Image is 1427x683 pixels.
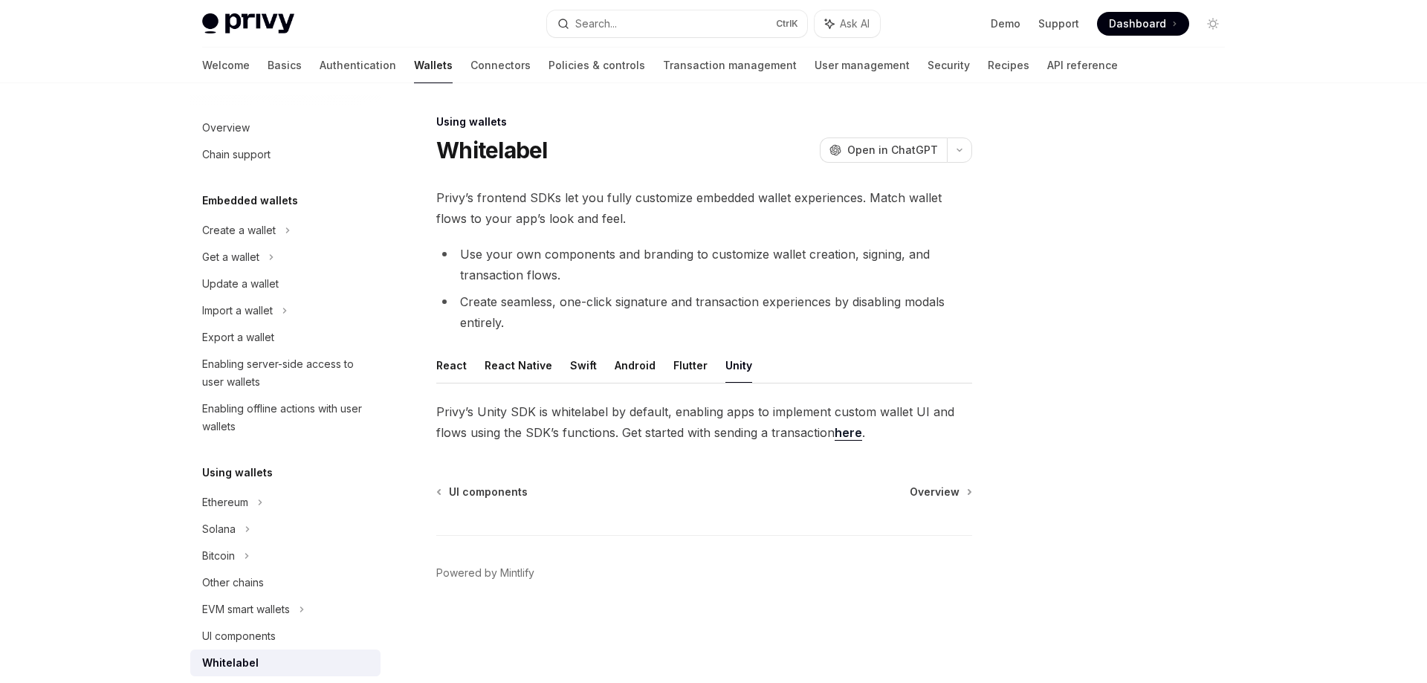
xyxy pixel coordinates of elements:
div: Search... [575,15,617,33]
h1: Whitelabel [436,137,548,164]
button: Ask AI [815,10,880,37]
button: Swift [570,348,597,383]
div: Overview [202,119,250,137]
div: Export a wallet [202,328,274,346]
div: Get a wallet [202,248,259,266]
button: Android [615,348,656,383]
a: Demo [991,16,1020,31]
a: Enabling offline actions with user wallets [190,395,381,440]
h5: Embedded wallets [202,192,298,210]
div: Create a wallet [202,221,276,239]
div: EVM smart wallets [202,601,290,618]
a: Whitelabel [190,650,381,676]
a: Security [928,48,970,83]
span: Overview [910,485,960,499]
div: Import a wallet [202,302,273,320]
span: Open in ChatGPT [847,143,938,158]
div: Other chains [202,574,264,592]
a: Recipes [988,48,1029,83]
a: Wallets [414,48,453,83]
span: UI components [449,485,528,499]
a: Policies & controls [549,48,645,83]
span: Ctrl K [776,18,798,30]
a: Transaction management [663,48,797,83]
li: Use your own components and branding to customize wallet creation, signing, and transaction flows. [436,244,972,285]
span: Ask AI [840,16,870,31]
button: React Native [485,348,552,383]
a: UI components [190,623,381,650]
img: light logo [202,13,294,34]
span: Privy’s frontend SDKs let you fully customize embedded wallet experiences. Match wallet flows to ... [436,187,972,229]
a: Authentication [320,48,396,83]
button: Flutter [673,348,708,383]
div: Enabling offline actions with user wallets [202,400,372,436]
button: React [436,348,467,383]
a: here [835,425,862,441]
a: Overview [190,114,381,141]
button: Unity [725,348,752,383]
div: Bitcoin [202,547,235,565]
div: Using wallets [436,114,972,129]
div: Whitelabel [202,654,259,672]
button: Open in ChatGPT [820,137,947,163]
div: Chain support [202,146,271,164]
button: Toggle dark mode [1201,12,1225,36]
div: Update a wallet [202,275,279,293]
span: Dashboard [1109,16,1166,31]
a: Other chains [190,569,381,596]
a: Support [1038,16,1079,31]
a: Overview [910,485,971,499]
div: Enabling server-side access to user wallets [202,355,372,391]
span: Privy’s Unity SDK is whitelabel by default, enabling apps to implement custom wallet UI and flows... [436,401,972,443]
a: User management [815,48,910,83]
a: API reference [1047,48,1118,83]
div: UI components [202,627,276,645]
a: Welcome [202,48,250,83]
a: Update a wallet [190,271,381,297]
button: Search...CtrlK [547,10,807,37]
a: Connectors [470,48,531,83]
li: Create seamless, one-click signature and transaction experiences by disabling modals entirely. [436,291,972,333]
a: Powered by Mintlify [436,566,534,580]
a: Export a wallet [190,324,381,351]
a: Basics [268,48,302,83]
a: UI components [438,485,528,499]
div: Ethereum [202,493,248,511]
a: Enabling server-side access to user wallets [190,351,381,395]
div: Solana [202,520,236,538]
a: Dashboard [1097,12,1189,36]
a: Chain support [190,141,381,168]
h5: Using wallets [202,464,273,482]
